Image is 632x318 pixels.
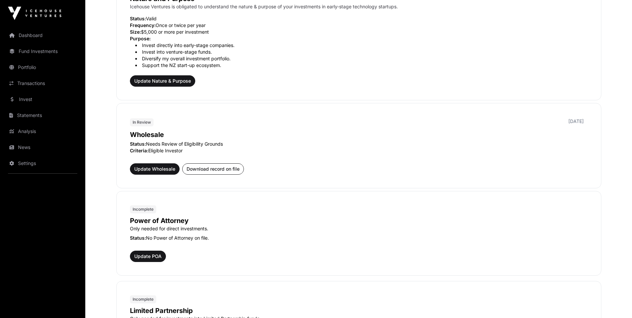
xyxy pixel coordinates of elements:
span: Update Nature & Purpose [134,78,191,84]
p: Eligible Investor [130,147,588,154]
p: Wholesale [130,130,588,139]
p: Power of Attorney [130,216,588,225]
li: Diversify my overall investment portfolio. [135,55,588,62]
li: Invest into venture-stage funds. [135,49,588,55]
a: Portfolio [5,60,80,75]
li: Invest directly into early-stage companies. [135,42,588,49]
p: [DATE] [568,118,584,125]
span: Update Wholesale [134,166,175,172]
a: Statements [5,108,80,123]
button: Update Nature & Purpose [130,75,195,87]
button: Update POA [130,251,166,262]
span: Incomplete [133,297,154,302]
a: Invest [5,92,80,107]
span: In Review [133,120,151,125]
p: Needs Review of Eligibility Grounds [130,141,588,147]
p: No Power of Attorney on file. [130,235,588,241]
span: Size: [130,29,141,35]
button: Update Wholesale [130,163,180,175]
span: Criteria: [130,148,148,153]
a: Transactions [5,76,80,91]
a: News [5,140,80,155]
button: Download record on file [182,163,244,175]
a: Analysis [5,124,80,139]
p: $5,000 or more per investment [130,29,588,35]
p: Valid [130,15,588,22]
span: Incomplete [133,207,154,212]
li: Support the NZ start-up ecosystem. [135,62,588,69]
span: Status: [130,16,146,21]
span: Status: [130,141,146,147]
p: Once or twice per year [130,22,588,29]
p: Purpose: [130,35,588,42]
a: Fund Investments [5,44,80,59]
p: Only needed for direct investments. [130,225,588,232]
span: Update POA [134,253,162,260]
span: Download record on file [187,166,240,172]
span: Status: [130,235,146,241]
a: Dashboard [5,28,80,43]
img: Icehouse Ventures Logo [8,7,61,20]
a: Settings [5,156,80,171]
p: Limited Partnership [130,306,588,315]
span: Frequency: [130,22,156,28]
p: Icehouse Ventures is obligated to understand the nature & purpose of your investments in early-st... [130,3,588,10]
iframe: Chat Widget [599,286,632,318]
